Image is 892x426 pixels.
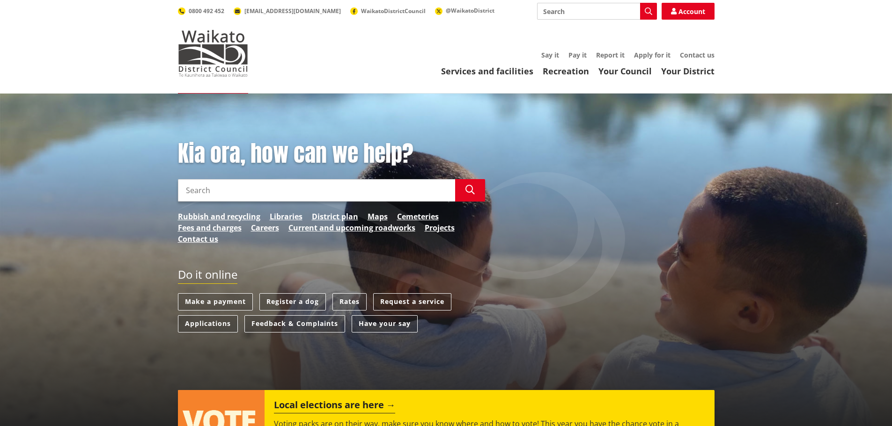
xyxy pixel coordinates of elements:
[274,399,395,413] h2: Local elections are here
[288,222,415,233] a: Current and upcoming roadworks
[543,65,589,77] a: Recreation
[270,211,302,222] a: Libraries
[849,387,883,420] iframe: Messenger Launcher
[373,293,451,310] a: Request a service
[350,7,426,15] a: WaikatoDistrictCouncil
[332,293,367,310] a: Rates
[178,140,485,167] h1: Kia ora, how can we help?
[234,7,341,15] a: [EMAIL_ADDRESS][DOMAIN_NAME]
[178,315,238,332] a: Applications
[397,211,439,222] a: Cemeteries
[446,7,494,14] span: @WaikatoDistrict
[251,222,279,233] a: Careers
[368,211,388,222] a: Maps
[178,30,248,77] img: Waikato District Council - Te Kaunihera aa Takiwaa o Waikato
[634,51,671,59] a: Apply for it
[178,179,455,202] input: Search input
[361,7,426,15] span: WaikatoDistrictCouncil
[568,51,587,59] a: Pay it
[312,211,358,222] a: District plan
[425,222,455,233] a: Projects
[352,315,418,332] a: Have your say
[244,315,345,332] a: Feedback & Complaints
[259,293,326,310] a: Register a dog
[541,51,559,59] a: Say it
[178,233,218,245] a: Contact us
[661,65,715,77] a: Your District
[537,3,657,20] input: Search input
[662,3,715,20] a: Account
[598,65,652,77] a: Your Council
[680,51,715,59] a: Contact us
[189,7,224,15] span: 0800 492 452
[596,51,625,59] a: Report it
[178,222,242,233] a: Fees and charges
[244,7,341,15] span: [EMAIL_ADDRESS][DOMAIN_NAME]
[178,7,224,15] a: 0800 492 452
[435,7,494,14] a: @WaikatoDistrict
[178,293,253,310] a: Make a payment
[178,268,237,284] h2: Do it online
[178,211,260,222] a: Rubbish and recycling
[441,65,533,77] a: Services and facilities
